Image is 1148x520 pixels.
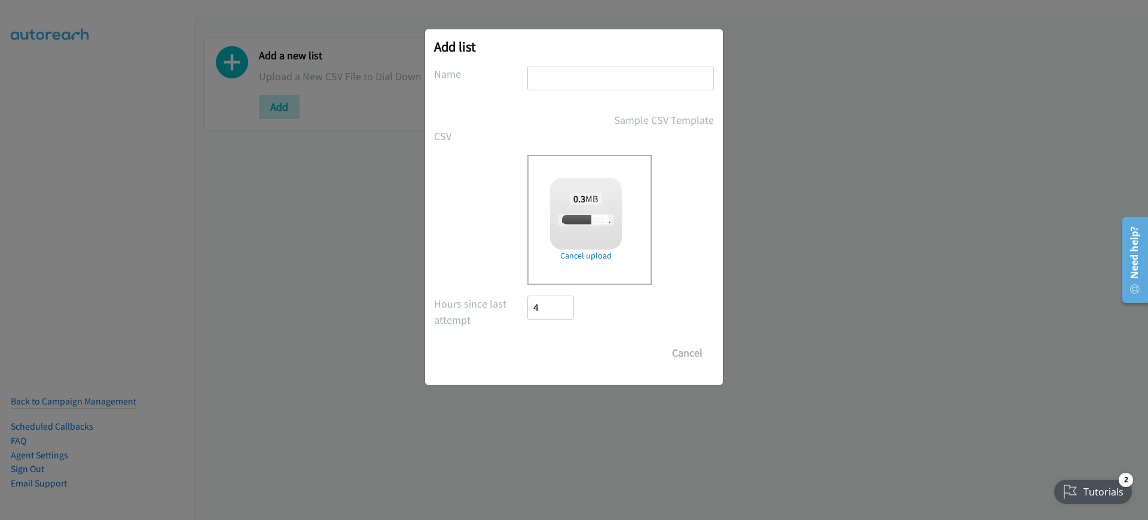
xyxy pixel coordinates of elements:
[1113,212,1148,308] iframe: Resource Center
[434,38,714,55] h2: Add list
[614,112,714,128] a: Sample CSV Template
[558,214,658,226] span: report17556234715523333.csv
[434,296,527,328] label: Hours since last attempt
[661,341,714,365] button: Cancel
[1047,468,1139,511] iframe: Checklist
[550,250,622,262] a: Cancel upload
[434,66,527,82] label: Name
[570,193,602,205] span: MB
[434,128,527,144] label: CSV
[573,193,585,205] strong: 0.3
